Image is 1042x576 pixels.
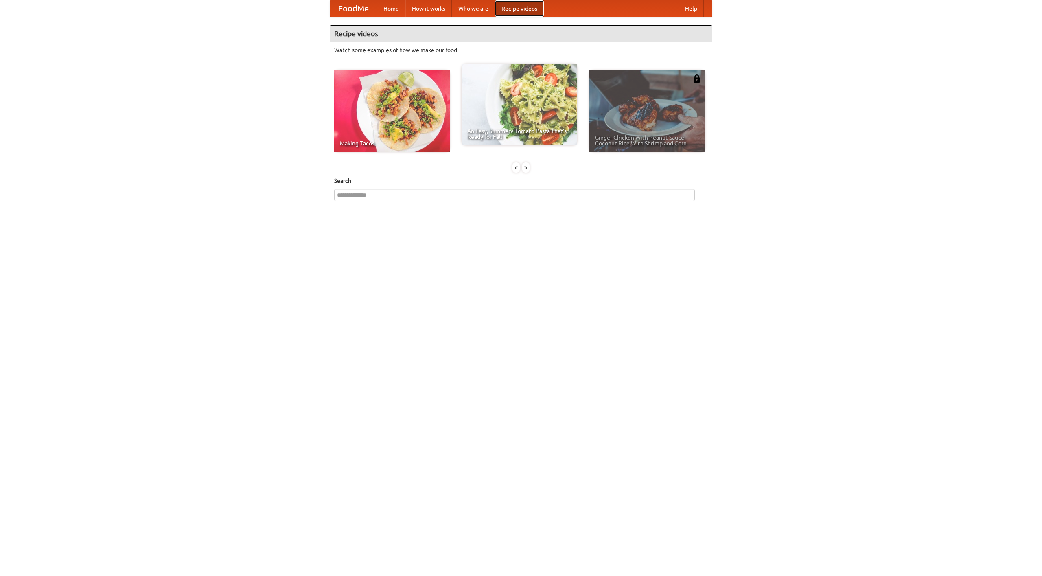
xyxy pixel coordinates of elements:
div: » [522,162,530,173]
a: Recipe videos [495,0,544,17]
span: An Easy, Summery Tomato Pasta That's Ready for Fall [467,128,571,140]
a: Help [679,0,704,17]
a: Home [377,0,405,17]
a: Making Tacos [334,70,450,152]
span: Making Tacos [340,140,444,146]
div: « [512,162,520,173]
a: Who we are [452,0,495,17]
a: How it works [405,0,452,17]
h4: Recipe videos [330,26,712,42]
p: Watch some examples of how we make our food! [334,46,708,54]
a: An Easy, Summery Tomato Pasta That's Ready for Fall [462,64,577,145]
img: 483408.png [693,74,701,83]
a: FoodMe [330,0,377,17]
h5: Search [334,177,708,185]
